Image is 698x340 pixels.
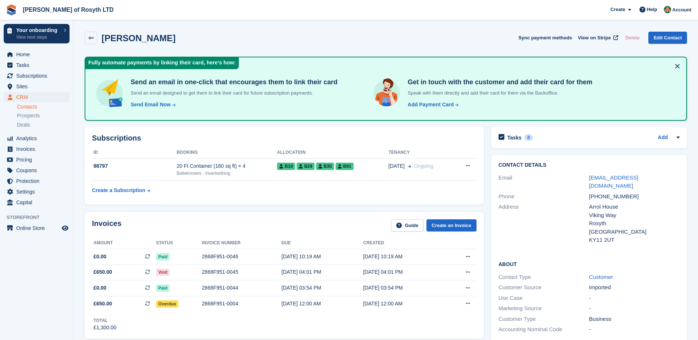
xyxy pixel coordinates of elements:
[16,81,60,92] span: Sites
[281,268,363,276] div: [DATE] 04:01 PM
[518,32,572,44] button: Sync payment methods
[16,176,60,186] span: Protection
[16,133,60,144] span: Analytics
[589,219,680,228] div: Rosyth
[589,294,680,302] div: -
[17,103,70,110] a: Contacts
[672,6,691,14] span: Account
[664,6,671,13] img: Susan Fleming
[16,223,60,233] span: Online Store
[16,28,60,33] p: Your onboarding
[405,89,592,97] p: Speak with them directly and add their card for them via the Backoffice.
[578,34,611,42] span: View on Stripe
[92,147,177,159] th: ID
[4,81,70,92] a: menu
[414,163,433,169] span: Ongoing
[202,300,281,308] div: 2868F951-0004
[281,300,363,308] div: [DATE] 12:00 AM
[92,187,145,194] div: Create a Subscription
[6,4,17,15] img: stora-icon-8386f47178a22dfd0bd8f6a31ec36ba5ce8667c1dd55bd0f319d3a0aa187defe.svg
[156,269,170,276] span: Void
[94,78,125,109] img: send-email-b5881ef4c8f827a638e46e229e590028c7e36e3a6c99d2365469aff88783de13.svg
[61,224,70,233] a: Preview store
[17,112,70,120] a: Prospects
[589,236,680,244] div: KY11 2UT
[589,174,638,189] a: [EMAIL_ADDRESS][DOMAIN_NAME]
[316,163,334,170] span: B30
[389,162,405,170] span: [DATE]
[92,162,177,170] div: 98797
[93,317,116,324] div: Total
[499,203,589,244] div: Address
[16,155,60,165] span: Pricing
[4,176,70,186] a: menu
[281,284,363,292] div: [DATE] 03:54 PM
[202,253,281,261] div: 2868F951-0046
[281,237,363,249] th: Due
[405,101,459,109] a: Add Payment Card
[93,324,116,332] div: £1,300.00
[575,32,620,44] a: View on Stripe
[4,165,70,176] a: menu
[363,253,445,261] div: [DATE] 10:19 AM
[648,32,687,44] a: Edit Contact
[202,237,281,249] th: Invoice number
[507,134,522,141] h2: Tasks
[4,187,70,197] a: menu
[589,274,613,280] a: Customer
[4,133,70,144] a: menu
[589,203,680,211] div: Arrol House
[622,32,642,44] button: Delete
[363,268,445,276] div: [DATE] 04:01 PM
[589,283,680,292] div: Imported
[405,78,592,86] h4: Get in touch with the customer and add their card for them
[93,284,106,292] span: £0.00
[499,294,589,302] div: Use Case
[499,273,589,281] div: Contact Type
[363,237,445,249] th: Created
[389,147,454,159] th: Tenancy
[17,121,30,128] span: Deals
[85,57,239,69] div: Fully automate payments by linking their card, here's how:
[128,89,337,97] p: Send an email designed to get them to link their card for future subscription payments.
[16,92,60,102] span: CRM
[92,237,156,249] th: Amount
[524,134,533,141] div: 0
[4,155,70,165] a: menu
[156,253,170,261] span: Paid
[131,101,171,109] div: Send Email Now
[92,134,476,142] h2: Subscriptions
[363,300,445,308] div: [DATE] 12:00 AM
[336,163,354,170] span: B01
[16,34,60,40] p: View next steps
[156,284,170,292] span: Paid
[499,304,589,313] div: Marketing Source
[426,219,476,231] a: Create an Invoice
[277,147,389,159] th: Allocation
[16,49,60,60] span: Home
[93,300,112,308] span: £650.00
[499,260,680,268] h2: About
[20,4,117,16] a: [PERSON_NAME] of Rosyth LTD
[7,214,73,221] span: Storefront
[16,165,60,176] span: Coupons
[177,162,277,170] div: 20 Ft Container (160 sq ft) × 4
[499,162,680,168] h2: Contact Details
[202,268,281,276] div: 2868F951-0045
[297,163,315,170] span: B29
[391,219,424,231] a: Guide
[589,228,680,236] div: [GEOGRAPHIC_DATA]
[202,284,281,292] div: 2868F951-0044
[156,237,202,249] th: Status
[17,121,70,129] a: Deals
[4,71,70,81] a: menu
[499,174,589,190] div: Email
[93,253,106,261] span: £0.00
[499,283,589,292] div: Customer Source
[589,211,680,220] div: Viking Way
[589,315,680,323] div: Business
[647,6,657,13] span: Help
[4,24,70,43] a: Your onboarding View next steps
[4,144,70,154] a: menu
[177,147,277,159] th: Booking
